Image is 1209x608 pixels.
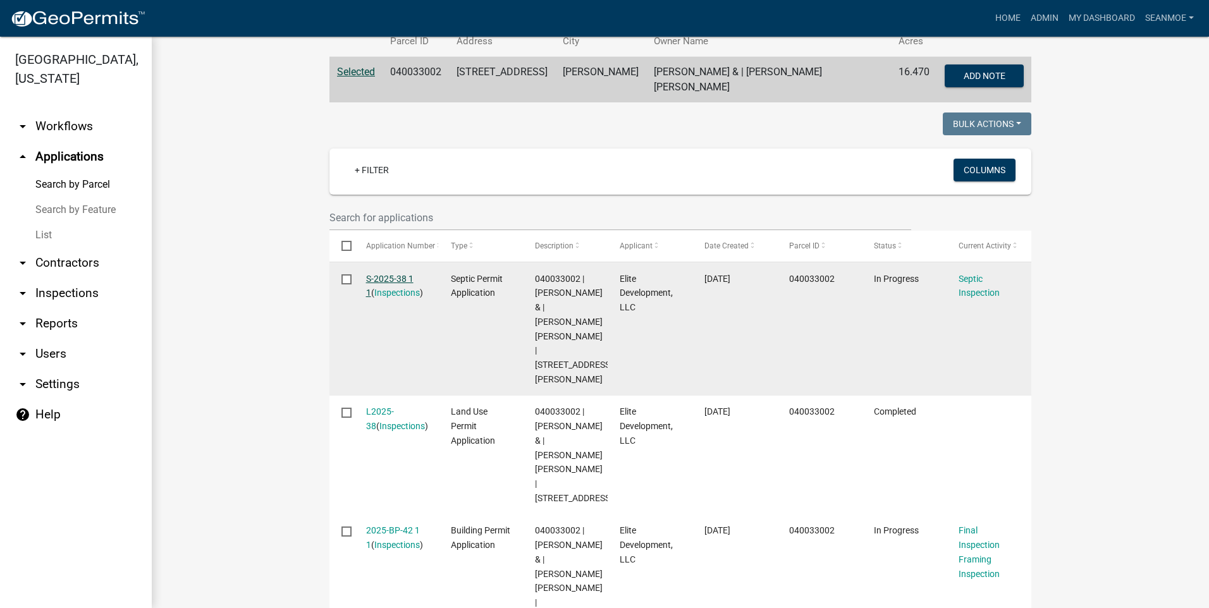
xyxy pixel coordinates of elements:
i: arrow_drop_up [15,149,30,164]
span: 07/15/2025 [704,274,730,284]
datatable-header-cell: Applicant [608,231,692,261]
span: Parcel ID [789,241,819,250]
a: Inspections [374,540,420,550]
a: 2025-BP-42 1 1 [366,525,420,550]
div: ( ) [366,523,427,552]
datatable-header-cell: Date Created [692,231,777,261]
span: In Progress [874,525,919,535]
a: Final Inspection [959,525,1000,550]
td: [STREET_ADDRESS] [449,57,555,103]
span: Description [535,241,574,250]
i: help [15,407,30,422]
a: L2025-38 [366,406,394,431]
span: 04/21/2025 [704,406,730,416]
datatable-header-cell: Select [329,231,353,261]
a: Septic Inspection [959,274,1000,298]
span: Add Note [964,71,1005,81]
span: Applicant [620,241,653,250]
span: Elite Development, LLC [620,274,673,313]
a: Admin [1026,6,1064,30]
a: S-2025-38 1 1 [366,274,414,298]
span: Building Permit Application [451,525,510,550]
span: Type [451,241,467,250]
span: Septic Permit Application [451,274,503,298]
a: SeanMoe [1140,6,1199,30]
span: Date Created [704,241,749,250]
a: + Filter [345,159,399,181]
span: 040033002 | DAVID LYONS & | NATALIE BLOOM LYONS | 5539 115TH ST NE FOLEY MN 56329 [535,274,613,384]
span: Status [874,241,896,250]
i: arrow_drop_down [15,119,30,134]
span: Completed [874,406,916,416]
th: Owner Name [646,27,891,56]
datatable-header-cell: Current Activity [947,231,1031,261]
a: Selected [337,66,375,78]
i: arrow_drop_down [15,255,30,271]
td: 040033002 [383,57,449,103]
th: Address [449,27,555,56]
i: arrow_drop_down [15,377,30,392]
th: Parcel ID [383,27,449,56]
button: Bulk Actions [943,112,1031,135]
a: Inspections [379,421,425,431]
span: Land Use Permit Application [451,406,495,446]
div: ( ) [366,272,427,301]
th: City [555,27,646,56]
input: Search for applications [329,205,911,231]
th: Acres [891,27,937,56]
button: Columns [954,159,1016,181]
datatable-header-cell: Application Number [353,231,438,261]
span: Elite Development, LLC [620,406,673,446]
datatable-header-cell: Description [523,231,608,261]
span: 040033002 | DAVID LYONS & | NATALIE BLOOM LYONS | 5539 115TH ST NE [535,406,613,503]
i: arrow_drop_down [15,286,30,301]
a: Home [990,6,1026,30]
datatable-header-cell: Type [438,231,523,261]
a: Inspections [374,288,420,298]
datatable-header-cell: Status [862,231,947,261]
span: In Progress [874,274,919,284]
td: 16.470 [891,57,937,103]
i: arrow_drop_down [15,316,30,331]
td: [PERSON_NAME] [555,57,646,103]
span: Elite Development, LLC [620,525,673,564]
datatable-header-cell: Parcel ID [777,231,862,261]
span: 040033002 [789,274,835,284]
i: arrow_drop_down [15,346,30,362]
a: Framing Inspection [959,554,1000,579]
a: My Dashboard [1064,6,1140,30]
span: Application Number [366,241,435,250]
span: 040033002 [789,406,835,416]
button: Add Note [945,64,1024,87]
span: Current Activity [959,241,1011,250]
div: ( ) [366,404,427,434]
span: 040033002 [789,525,835,535]
td: [PERSON_NAME] & | [PERSON_NAME] [PERSON_NAME] [646,57,891,103]
span: 03/18/2025 [704,525,730,535]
